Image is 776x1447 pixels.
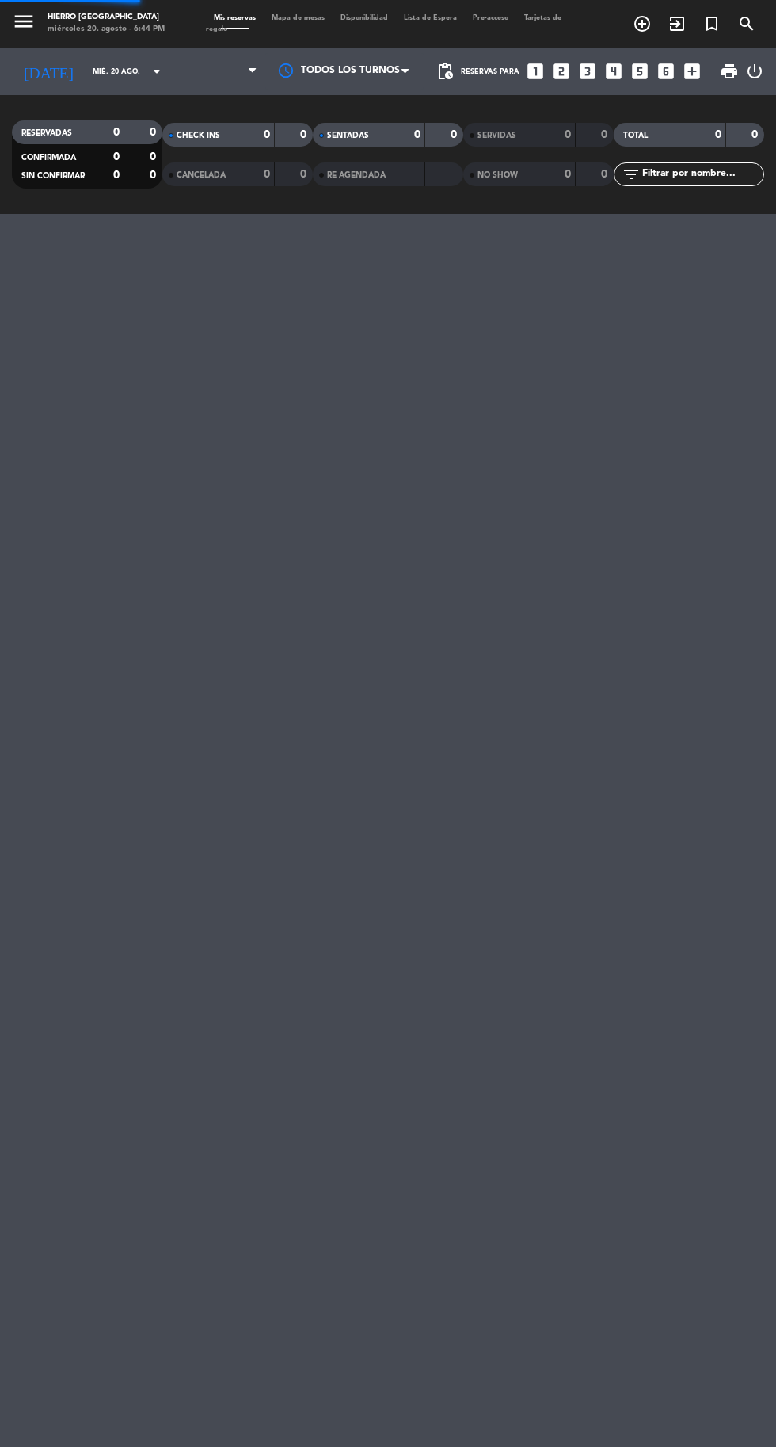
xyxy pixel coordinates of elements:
span: NO SHOW [477,171,518,179]
span: CANCELADA [177,171,226,179]
strong: 0 [601,169,611,180]
i: exit_to_app [668,14,687,33]
input: Filtrar por nombre... [641,166,763,183]
span: print [720,62,739,81]
span: SERVIDAS [477,132,516,139]
strong: 0 [113,151,120,162]
strong: 0 [751,129,761,140]
i: looks_6 [656,61,676,82]
span: SENTADAS [327,132,369,139]
strong: 0 [414,129,420,140]
i: add_box [682,61,702,82]
span: pending_actions [436,62,455,81]
div: LOG OUT [745,48,764,95]
span: Mapa de mesas [264,14,333,21]
span: CONFIRMADA [21,154,76,162]
strong: 0 [113,127,120,138]
i: filter_list [622,165,641,184]
strong: 0 [113,170,120,181]
span: CHECK INS [177,132,220,139]
strong: 0 [601,129,611,140]
i: looks_5 [630,61,650,82]
i: arrow_drop_down [147,62,166,81]
span: RESERVADAS [21,129,72,137]
i: power_settings_new [745,62,764,81]
i: looks_3 [577,61,598,82]
strong: 0 [565,129,571,140]
strong: 0 [264,169,270,180]
strong: 0 [264,129,270,140]
strong: 0 [451,129,460,140]
span: Reservas para [461,67,519,76]
span: Disponibilidad [333,14,396,21]
strong: 0 [715,129,721,140]
i: looks_4 [603,61,624,82]
strong: 0 [300,169,310,180]
i: looks_one [525,61,546,82]
strong: 0 [300,129,310,140]
strong: 0 [150,127,159,138]
div: miércoles 20. agosto - 6:44 PM [48,24,165,36]
span: Pre-acceso [465,14,516,21]
span: Mis reservas [206,14,264,21]
i: menu [12,10,36,33]
button: menu [12,10,36,37]
i: add_circle_outline [633,14,652,33]
i: turned_in_not [702,14,721,33]
span: RE AGENDADA [327,171,386,179]
span: Lista de Espera [396,14,465,21]
i: [DATE] [12,55,85,87]
i: search [737,14,756,33]
strong: 0 [150,170,159,181]
i: looks_two [551,61,572,82]
strong: 0 [565,169,571,180]
div: Hierro [GEOGRAPHIC_DATA] [48,12,165,24]
strong: 0 [150,151,159,162]
span: TOTAL [623,132,648,139]
span: SIN CONFIRMAR [21,172,85,180]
